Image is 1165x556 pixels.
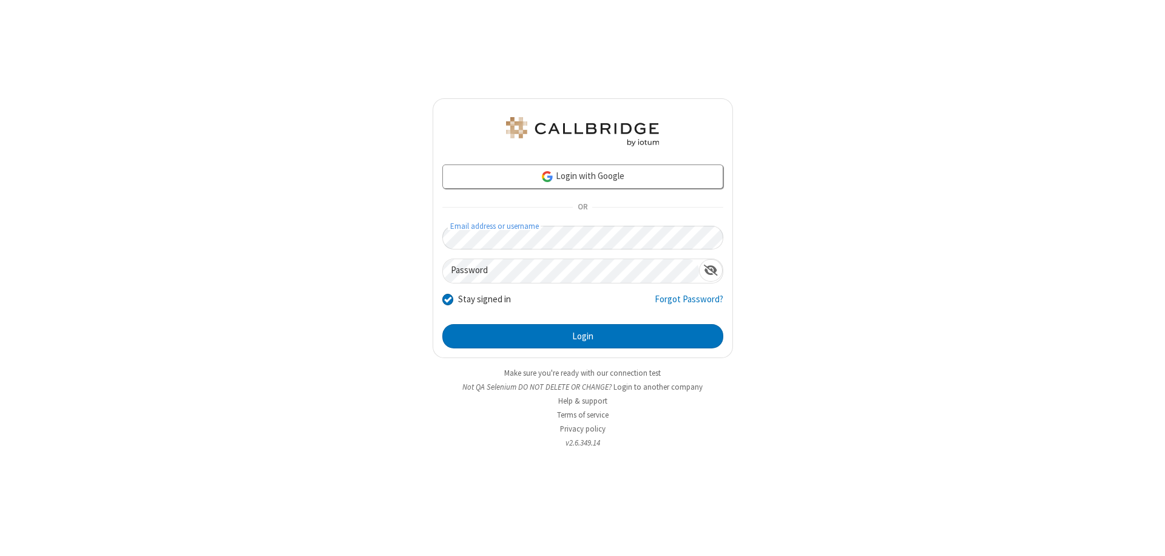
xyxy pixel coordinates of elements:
a: Forgot Password? [655,293,723,316]
button: Login to another company [613,381,703,393]
input: Email address or username [442,226,723,249]
button: Login [442,324,723,348]
input: Password [443,259,699,283]
div: Show password [699,259,723,282]
span: OR [573,199,592,216]
li: v2.6.349.14 [433,437,733,449]
label: Stay signed in [458,293,511,307]
iframe: Chat [1135,524,1156,548]
img: google-icon.png [541,170,554,183]
a: Login with Google [442,164,723,189]
a: Help & support [558,396,607,406]
img: QA Selenium DO NOT DELETE OR CHANGE [504,117,661,146]
li: Not QA Selenium DO NOT DELETE OR CHANGE? [433,381,733,393]
a: Privacy policy [560,424,606,434]
a: Make sure you're ready with our connection test [504,368,661,378]
a: Terms of service [557,410,609,420]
